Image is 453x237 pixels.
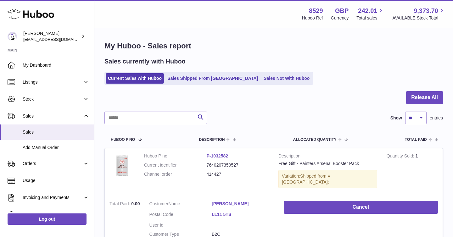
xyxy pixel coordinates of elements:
[23,195,83,201] span: Invoicing and Payments
[23,129,89,135] span: Sales
[390,115,402,121] label: Show
[144,171,207,177] dt: Channel order
[23,145,89,151] span: Add Manual Order
[278,170,377,189] div: Variation:
[309,7,323,15] strong: 8529
[23,62,89,68] span: My Dashboard
[23,212,89,218] span: Cases
[406,91,443,104] button: Release All
[278,161,377,167] div: Free Gift - Painters Arsenal Booster Pack
[165,73,260,84] a: Sales Shipped From [GEOGRAPHIC_DATA]
[104,57,186,66] h2: Sales currently with Huboo
[131,201,140,206] span: 0.00
[335,7,349,15] strong: GBP
[356,7,384,21] a: 242.01 Total sales
[430,115,443,121] span: entries
[358,7,377,15] span: 242.01
[23,178,89,184] span: Usage
[111,138,135,142] span: Huboo P no
[382,148,443,196] td: 1
[199,138,225,142] span: Description
[23,30,80,42] div: [PERSON_NAME]
[8,213,87,225] a: Log out
[387,153,416,160] strong: Quantity Sold
[207,162,269,168] dd: 7640207350527
[8,32,17,41] img: admin@redgrass.ch
[356,15,384,21] span: Total sales
[149,201,169,206] span: Customer
[144,162,207,168] dt: Current identifier
[109,153,135,178] img: Redgrass-painters-arsenal-booster-cards.jpg
[392,7,445,21] a: 9,373.70 AVAILABLE Stock Total
[149,222,212,228] dt: User Id
[104,41,443,51] h1: My Huboo - Sales report
[106,73,164,84] a: Current Sales with Huboo
[302,15,323,21] div: Huboo Ref
[405,138,427,142] span: Total paid
[212,201,274,207] a: [PERSON_NAME]
[207,171,269,177] dd: 414427
[23,161,83,167] span: Orders
[261,73,312,84] a: Sales Not With Huboo
[414,7,438,15] span: 9,373.70
[149,212,212,219] dt: Postal Code
[278,153,377,161] strong: Description
[207,153,228,158] a: P-1032582
[331,15,349,21] div: Currency
[23,113,83,119] span: Sales
[23,79,83,85] span: Listings
[109,201,131,208] strong: Total Paid
[23,37,92,42] span: [EMAIL_ADDRESS][DOMAIN_NAME]
[284,201,438,214] button: Cancel
[149,201,212,208] dt: Name
[212,212,274,218] a: LL11 5TS
[392,15,445,21] span: AVAILABLE Stock Total
[293,138,337,142] span: ALLOCATED Quantity
[144,153,207,159] dt: Huboo P no
[23,96,83,102] span: Stock
[282,174,330,185] span: Shipped from = [GEOGRAPHIC_DATA];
